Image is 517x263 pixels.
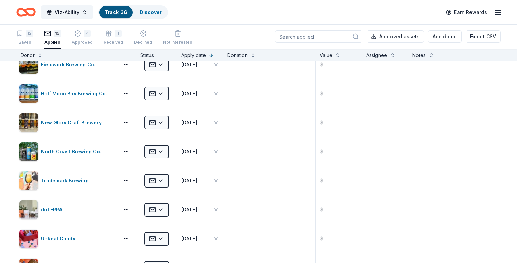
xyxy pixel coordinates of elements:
[41,148,104,156] div: North Coast Brewing Co.
[19,142,117,161] button: Image for North Coast Brewing Co.North Coast Brewing Co.
[104,40,123,45] div: Received
[54,30,61,37] div: 19
[181,51,206,59] div: Apply date
[163,40,193,45] div: Not interested
[19,84,117,103] button: Image for Half Moon Bay Brewing CompanyHalf Moon Bay Brewing Company
[181,206,197,214] div: [DATE]
[16,27,33,49] button: 12Saved
[181,177,197,185] div: [DATE]
[366,51,387,59] div: Assignee
[44,40,61,45] div: Applied
[181,235,197,243] div: [DATE]
[55,8,79,16] span: Viz-Ability
[21,51,35,59] div: Donor
[275,30,362,43] input: Search applied
[466,30,501,43] button: Export CSV
[104,27,123,49] button: 1Received
[19,55,117,74] button: Image for Fieldwork Brewing Co.Fieldwork Brewing Co.
[41,119,104,127] div: New Glory Craft Brewery
[177,195,223,224] button: [DATE]
[41,89,117,98] div: Half Moon Bay Brewing Company
[105,9,127,15] a: Track· 36
[16,40,33,45] div: Saved
[367,30,424,43] button: Approved assets
[320,51,332,59] div: Value
[428,30,462,43] button: Add donor
[134,27,152,49] button: Declined
[41,235,78,243] div: UnReal Candy
[41,206,65,214] div: doTERRA
[26,30,33,37] div: 12
[41,177,91,185] div: Trademark Brewing
[41,60,98,69] div: Fieldwork Brewing Co.
[177,224,223,253] button: [DATE]
[19,142,38,161] img: Image for North Coast Brewing Co.
[72,27,93,49] button: 4Approved
[442,6,491,18] a: Earn Rewards
[181,89,197,98] div: [DATE]
[44,27,61,49] button: 19Applied
[19,84,38,103] img: Image for Half Moon Bay Brewing Company
[19,230,38,248] img: Image for UnReal Candy
[177,50,223,79] button: [DATE]
[177,137,223,166] button: [DATE]
[412,51,426,59] div: Notes
[98,5,168,19] button: Track· 36Discover
[177,108,223,137] button: [DATE]
[177,166,223,195] button: [DATE]
[19,229,117,248] button: Image for UnReal CandyUnReal Candy
[181,148,197,156] div: [DATE]
[84,30,91,37] div: 4
[19,113,117,132] button: Image for New Glory Craft BreweryNew Glory Craft Brewery
[41,5,93,19] button: Viz-Ability
[19,171,117,190] button: Image for Trademark BrewingTrademark Brewing
[16,4,36,20] a: Home
[181,119,197,127] div: [DATE]
[19,200,117,219] button: Image for doTERRAdoTERRA
[163,27,193,49] button: Not interested
[134,40,152,45] div: Declined
[140,9,162,15] a: Discover
[19,55,38,74] img: Image for Fieldwork Brewing Co.
[115,30,122,37] div: 1
[19,113,38,132] img: Image for New Glory Craft Brewery
[19,171,38,190] img: Image for Trademark Brewing
[227,51,248,59] div: Donation
[72,40,93,45] div: Approved
[136,49,177,61] div: Status
[181,60,197,69] div: [DATE]
[19,200,38,219] img: Image for doTERRA
[177,79,223,108] button: [DATE]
